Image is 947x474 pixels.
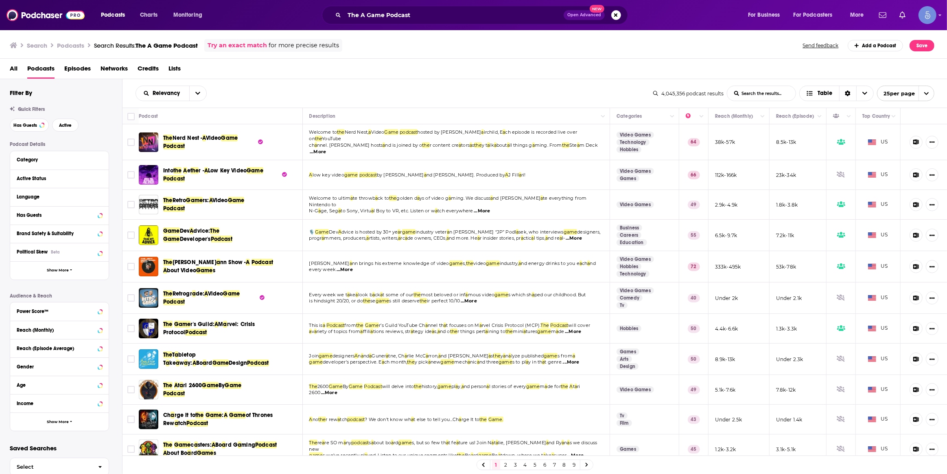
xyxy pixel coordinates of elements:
[17,364,95,370] div: Gender
[139,410,158,429] img: Charge It to the Game: A Game of Thrones Rewatch Podcast
[910,40,934,51] button: Save
[18,106,45,112] span: Quick Filters
[163,167,287,183] a: IntotheAether -ALow Key VideoGamePodcast
[570,460,578,470] a: 9
[617,239,647,246] a: Education
[229,359,247,366] span: Design
[617,348,639,355] a: Games
[17,173,102,183] button: Active Status
[17,192,102,202] button: Language
[17,324,102,335] button: Reach (Monthly)
[174,441,191,448] span: Game
[926,229,938,242] button: Show More Button
[183,167,187,174] span: A
[47,268,69,273] span: Show More
[138,62,159,79] a: Credits
[175,351,178,358] span: a
[139,165,158,185] a: Into the Aether - A Low Key Video Game Podcast
[788,9,844,22] button: open menu
[617,175,639,182] a: Games
[833,111,844,121] div: Has Guests
[208,41,267,50] a: Try an exact match
[617,420,632,426] a: Film
[190,321,214,328] span: r's Guild:
[617,295,643,301] a: Comedy
[848,40,903,51] a: Add a Podcast
[598,112,608,121] button: Column Actions
[551,460,559,470] a: 7
[919,6,936,24] button: Show profile menu
[17,306,102,316] button: Power Score™
[173,290,192,297] span: Retrogr
[140,9,157,21] span: Charts
[190,167,199,174] span: the
[13,123,37,128] span: Has Guests
[617,271,650,277] a: Technology
[139,288,158,308] a: The Retrograde: A Video Game Podcast
[862,111,890,121] div: Top Country
[212,197,228,204] span: Video
[17,154,102,165] button: Category
[163,236,180,243] span: Game
[202,382,219,389] span: Game
[51,249,60,255] div: Beta
[187,167,190,174] span: e
[225,382,241,389] span: Game
[877,87,915,100] span: 25 per page
[163,298,185,305] span: Podcast
[224,412,227,419] span: A
[190,441,194,448] span: c
[139,111,158,121] div: Podcast
[10,62,17,79] span: All
[330,6,636,24] div: Search podcasts, credits, & more...
[57,42,84,49] h3: Podcasts
[64,62,91,79] a: Episodes
[564,10,605,20] button: Open AdvancedNew
[521,460,529,470] a: 4
[229,412,246,419] span: Game
[94,42,198,49] a: Search Results:The A Game Podcast
[7,7,85,23] a: Podchaser - Follow, Share and Rate Podcasts
[344,9,564,22] input: Search podcasts, credits, & more...
[193,227,210,234] span: dvice:
[139,319,158,338] a: The Gamer's Guild: A Marvel: Crisis Protocol Podcast
[213,267,215,274] span: s
[172,351,175,358] span: T
[926,383,938,396] button: Show More Button
[617,386,654,393] a: Video Games
[17,401,95,406] div: Income
[163,321,173,328] span: The
[17,398,102,408] button: Income
[214,450,216,456] span: s
[163,351,172,358] span: The
[163,196,262,213] a: TheRetroGamers:AVideoGamePodcast
[101,9,125,21] span: Podcasts
[17,343,102,353] button: Reach (Episode Average)
[197,450,214,456] span: Game
[139,225,158,245] a: Game Dev Advice: The Game Developer's Podcast
[163,175,185,182] span: Podcast
[196,359,203,366] span: Bo
[10,464,92,470] span: Select
[27,62,55,79] a: Podcasts
[919,6,936,24] span: Logged in as Spiral5-G1
[194,441,198,448] span: a
[17,176,97,181] div: Active Status
[926,322,938,335] button: Show More Button
[163,441,289,457] a: TheGamecasters:ABoard GamingPodcastAbout BoardGames
[179,382,183,389] span: a
[173,167,182,174] span: the
[896,8,909,22] a: Show notifications dropdown
[168,62,181,79] span: Lists
[926,353,938,366] button: Show More Button
[203,197,209,204] span: rs:
[139,195,158,214] img: The Retro Gamers: A Video Game Podcast
[186,420,208,427] span: Podcast
[163,167,173,174] span: Into
[876,8,890,22] a: Show notifications dropdown
[187,450,191,456] span: a
[163,205,185,212] span: Podcast
[52,119,79,132] button: Active
[223,290,240,297] span: Game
